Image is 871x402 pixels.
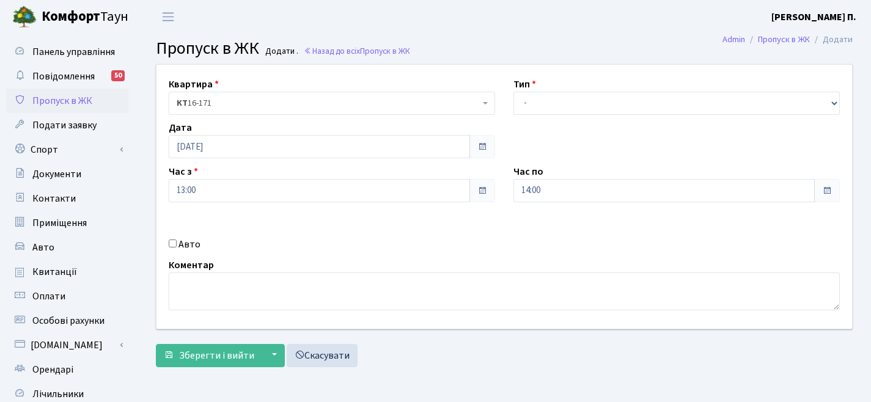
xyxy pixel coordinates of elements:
[513,77,536,92] label: Тип
[771,10,856,24] a: [PERSON_NAME] П.
[111,70,125,81] div: 50
[6,64,128,89] a: Повідомлення50
[156,36,259,60] span: Пропуск в ЖК
[263,46,298,57] small: Додати .
[6,137,128,162] a: Спорт
[42,7,100,26] b: Комфорт
[6,309,128,333] a: Особові рахунки
[287,344,358,367] a: Скасувати
[169,164,198,179] label: Час з
[32,363,73,376] span: Орендарі
[169,120,192,135] label: Дата
[169,92,495,115] span: <b>КТ</b>&nbsp;&nbsp;&nbsp;&nbsp;16-171
[12,5,37,29] img: logo.png
[32,314,105,327] span: Особові рахунки
[169,77,219,92] label: Квартира
[32,241,54,254] span: Авто
[304,45,410,57] a: Назад до всіхПропуск в ЖК
[360,45,410,57] span: Пропуск в ЖК
[513,164,543,179] label: Час по
[32,45,115,59] span: Панель управління
[6,113,128,137] a: Подати заявку
[6,260,128,284] a: Квитанції
[32,216,87,230] span: Приміщення
[704,27,871,53] nav: breadcrumb
[177,97,480,109] span: <b>КТ</b>&nbsp;&nbsp;&nbsp;&nbsp;16-171
[32,265,77,279] span: Квитанції
[156,344,262,367] button: Зберегти і вийти
[177,97,188,109] b: КТ
[6,186,128,211] a: Контакти
[6,162,128,186] a: Документи
[153,7,183,27] button: Переключити навігацію
[169,258,214,272] label: Коментар
[179,349,254,362] span: Зберегти і вийти
[6,40,128,64] a: Панель управління
[6,235,128,260] a: Авто
[758,33,810,46] a: Пропуск в ЖК
[32,70,95,83] span: Повідомлення
[722,33,745,46] a: Admin
[32,387,84,401] span: Лічильники
[6,357,128,382] a: Орендарі
[32,192,76,205] span: Контакти
[42,7,128,27] span: Таун
[6,89,128,113] a: Пропуск в ЖК
[6,333,128,357] a: [DOMAIN_NAME]
[32,167,81,181] span: Документи
[32,94,92,108] span: Пропуск в ЖК
[32,119,97,132] span: Подати заявку
[32,290,65,303] span: Оплати
[810,33,853,46] li: Додати
[178,237,200,252] label: Авто
[6,284,128,309] a: Оплати
[6,211,128,235] a: Приміщення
